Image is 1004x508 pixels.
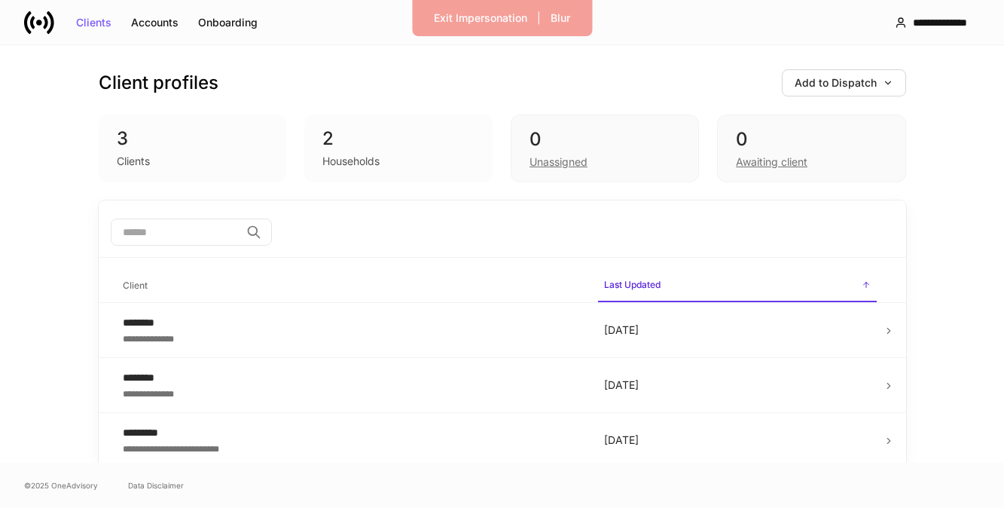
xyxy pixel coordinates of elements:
a: Data Disclaimer [128,479,184,491]
div: 3 [117,127,269,151]
button: Clients [66,11,121,35]
button: Accounts [121,11,188,35]
div: Clients [117,154,150,169]
button: Add to Dispatch [782,69,906,96]
div: 0Unassigned [511,115,699,182]
h3: Client profiles [99,71,218,95]
div: Blur [551,13,570,23]
h6: Client [123,278,148,292]
div: Unassigned [529,155,587,170]
button: Exit Impersonation [424,6,537,30]
div: Exit Impersonation [434,13,527,23]
div: Households [322,154,380,169]
button: Blur [541,6,580,30]
div: Awaiting client [736,155,807,170]
div: Clients [76,17,111,28]
div: Add to Dispatch [795,78,893,88]
button: Onboarding [188,11,267,35]
h6: Last Updated [604,277,661,292]
div: Accounts [131,17,179,28]
span: © 2025 OneAdvisory [24,479,98,491]
div: 0Awaiting client [717,115,905,182]
div: 0 [529,127,680,151]
span: Client [117,271,586,301]
div: 2 [322,127,475,151]
div: 0 [736,127,887,151]
p: [DATE] [604,378,871,393]
p: [DATE] [604,433,871,448]
div: Onboarding [198,17,258,28]
p: [DATE] [604,323,871,338]
span: Last Updated [598,270,877,302]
